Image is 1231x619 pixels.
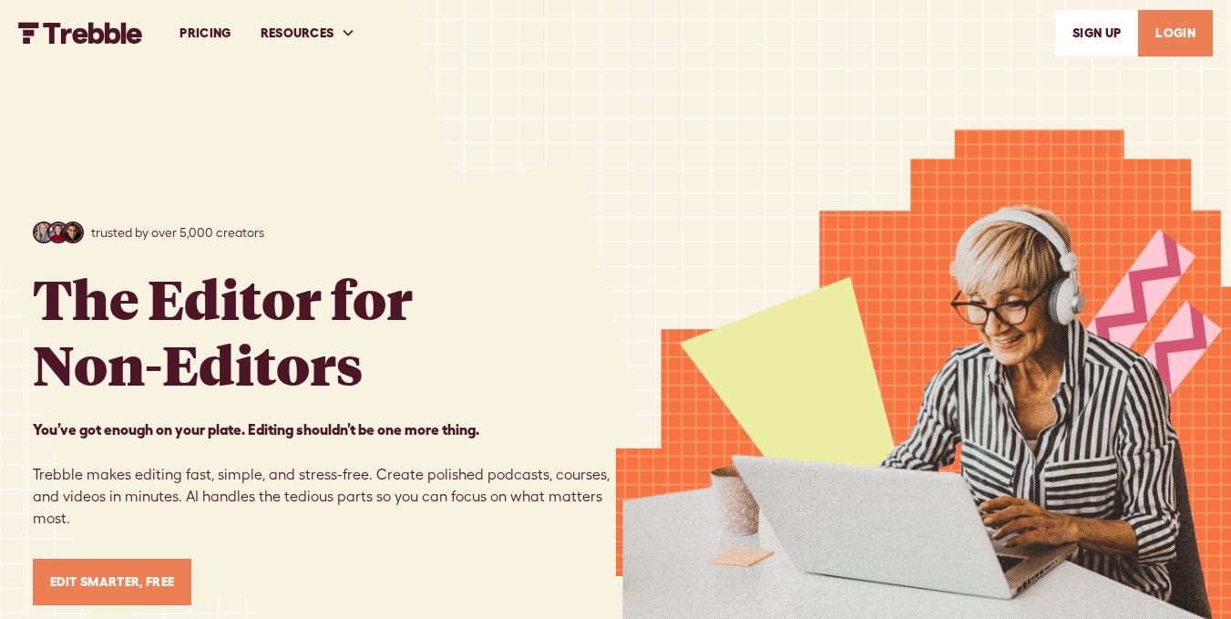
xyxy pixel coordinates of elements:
a: Edit Smarter, Free [33,559,192,605]
h1: The Editor for Non-Editors [33,265,413,397]
p: trusted by over 5,000 creators [91,223,264,242]
p: Trebble makes editing fast, simple, and stress-free. Create polished podcasts, courses, and video... [33,418,616,530]
div: RESOURCES [261,24,334,43]
a: LOGIN [1138,10,1213,57]
strong: You’ve got enough on your plate. Editing shouldn’t be one more thing. ‍ [33,421,479,438]
div: RESOURCES [246,2,371,65]
a: SIGn UP [1055,10,1138,57]
img: Trebble FM Logo [18,22,143,44]
a: home [18,22,143,44]
a: PRICING [165,2,245,65]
